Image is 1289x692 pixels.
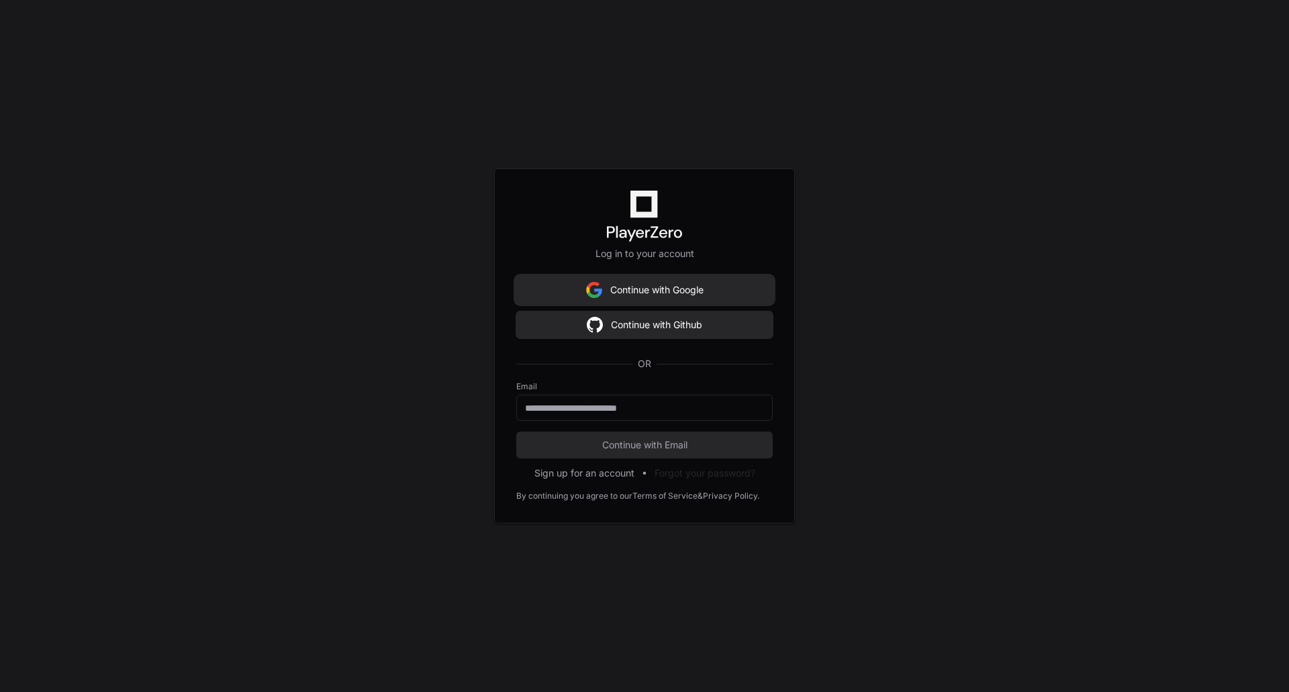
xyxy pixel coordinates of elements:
button: Continue with Github [516,311,773,338]
a: Terms of Service [632,491,698,501]
button: Sign up for an account [534,466,634,480]
button: Continue with Google [516,277,773,303]
p: Log in to your account [516,247,773,260]
button: Forgot your password? [655,466,755,480]
div: & [698,491,703,501]
button: Continue with Email [516,432,773,458]
span: Continue with Email [516,438,773,452]
div: By continuing you agree to our [516,491,632,501]
a: Privacy Policy. [703,491,759,501]
img: Sign in with google [586,277,602,303]
label: Email [516,381,773,392]
img: Sign in with google [587,311,603,338]
span: OR [632,357,657,370]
